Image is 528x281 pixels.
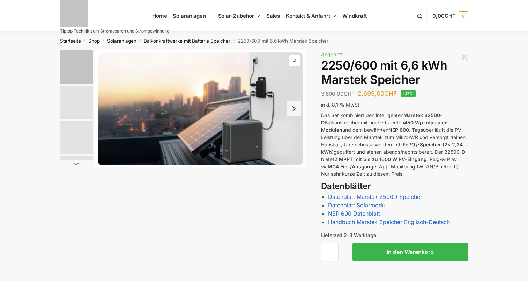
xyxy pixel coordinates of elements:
a: Windkraft [339,0,376,32]
a: Startseite [60,38,81,44]
h1: 2250/600 mit 6,6 kWh Marstek Speicher [321,58,468,87]
img: Anschlusskabel-3meter_schweizer-stecker [60,121,93,154]
span: / [136,38,144,44]
img: Balkonkraftwerk mit Marstek Speicher [95,50,305,167]
a: Handbuch Marstek Speicher Englisch-Deutsch [328,218,450,225]
a: 1350/600 mit 4,4 kWh Marstek Speicher [461,54,468,61]
strong: 2 MPPT mit bis zu 1600 W PV-Eingang [334,156,427,162]
a: Shop [88,38,100,44]
a: Balkonkraftwerk mit Marstek Speicher5 1 [95,50,305,167]
span: 0 [459,11,468,21]
span: CHF [344,91,355,97]
button: In den Warenkorb [352,243,468,261]
a: Kontakt & Anfahrt [283,0,339,32]
span: CHF [445,13,455,19]
span: CHF [384,90,397,97]
span: / [230,38,238,44]
a: Solar-Zubehör [215,0,263,32]
bdi: 2.699,00 [358,90,397,97]
a: 0,00CHF 0 [432,6,468,27]
a: Datenblatt Solarmodul [328,202,387,209]
span: / [100,38,107,44]
p: Tiptop Technik zum Stromsparen und Stromgewinnung [60,29,169,33]
nav: Breadcrumb [47,32,481,50]
strong: NEP 600 [388,127,409,133]
img: ChatGPT Image 29. März 2025, 12_41_06 [60,156,93,189]
span: 2-3 Werktage [344,232,376,238]
span: Solar-Zubehör [218,13,254,19]
li: 4 / 9 [58,155,93,190]
img: Balkonkraftwerk mit Marstek Speicher [60,50,93,84]
span: Windkraft [342,13,367,19]
strong: MC4 Ein-/Ausgänge [328,164,376,170]
span: 0,00 [432,13,455,19]
li: 2 / 9 [58,85,93,120]
h3: Datenblätter [321,180,468,193]
span: Sales [266,13,280,19]
li: 1 / 9 [95,50,305,167]
li: 3 / 9 [58,120,93,155]
bdi: 3.690,00 [321,91,355,97]
img: Marstek Balkonkraftwerk [60,86,93,119]
a: Sales [263,0,283,32]
a: NEP 600 Datenblatt [328,210,380,217]
span: inkl. 8,1 % MwSt. [321,102,361,108]
a: Solaranlagen [170,0,215,32]
button: Next slide [287,101,301,116]
p: Das Set kombiniert den intelligenten Balkonspeicher mit hocheffizienten und dem bewährten . Tagsü... [321,111,468,178]
span: Kontakt & Anfahrt [286,13,330,19]
a: Solaranlagen [107,38,136,44]
a: Balkonkraftwerke mit Batterie Speicher [144,38,230,44]
a: Datenblatt Marstek 2500D Speicher [328,193,422,200]
span: Solaranlagen [173,13,206,19]
span: -27% [401,90,416,97]
input: Produktmenge [321,243,339,261]
span: / [81,38,88,44]
button: Next slide [60,160,93,167]
span: Angebot! [321,51,342,57]
li: 1 / 9 [58,50,93,85]
span: Lieferzeit: [321,232,376,238]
